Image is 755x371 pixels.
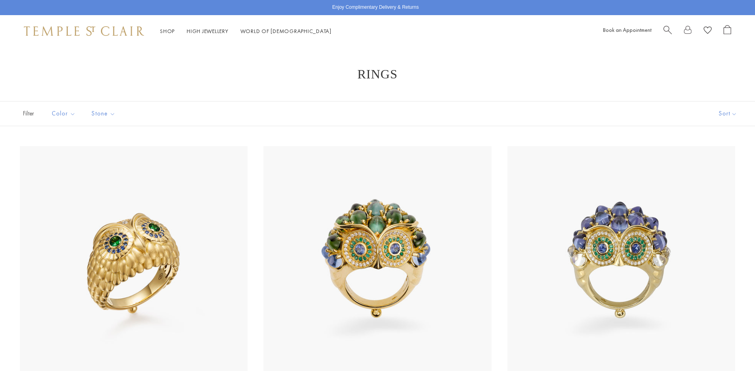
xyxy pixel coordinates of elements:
[603,26,652,33] a: Book an Appointment
[724,25,731,37] a: Open Shopping Bag
[701,102,755,126] button: Show sort by
[332,4,419,12] p: Enjoy Complimentary Delivery & Returns
[704,25,712,37] a: View Wishlist
[663,25,672,37] a: Search
[48,109,82,119] span: Color
[86,105,121,123] button: Stone
[46,105,82,123] button: Color
[88,109,121,119] span: Stone
[160,26,332,36] nav: Main navigation
[187,27,228,35] a: High JewelleryHigh Jewellery
[32,67,723,81] h1: Rings
[160,27,175,35] a: ShopShop
[24,26,144,36] img: Temple St. Clair
[240,27,332,35] a: World of [DEMOGRAPHIC_DATA]World of [DEMOGRAPHIC_DATA]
